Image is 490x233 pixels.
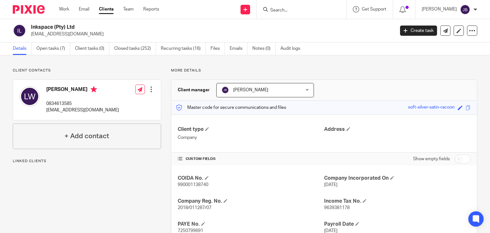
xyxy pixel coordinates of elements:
label: Show empty fields [413,156,450,162]
span: [DATE] [324,229,338,233]
h4: [PERSON_NAME] [46,86,119,94]
h4: PAYE No. [178,221,324,228]
h4: Payroll Date [324,221,471,228]
a: Reports [143,6,159,12]
span: [PERSON_NAME] [233,88,268,92]
h4: CUSTOM FIELDS [178,156,324,162]
img: svg%3E [13,24,26,37]
img: svg%3E [221,86,229,94]
div: soft-silver-satin-racoon [408,104,455,111]
h2: Inkspace (Pty) Ltd [31,24,319,31]
span: 9639381178 [324,206,350,210]
i: Primary [91,86,97,93]
h4: + Add contact [64,131,109,141]
p: [EMAIL_ADDRESS][DOMAIN_NAME] [31,31,390,37]
a: Team [123,6,134,12]
p: More details [171,68,477,73]
p: Master code for secure communications and files [176,104,286,111]
p: Linked clients [13,159,161,164]
h4: Company Incorporated On [324,175,471,182]
p: 0834613585 [46,101,119,107]
h4: Client type [178,126,324,133]
img: svg%3E [460,4,470,15]
a: Audit logs [280,42,305,55]
p: [PERSON_NAME] [422,6,457,12]
p: Company [178,134,324,141]
p: Client contacts [13,68,161,73]
span: 7250799691 [178,229,203,233]
a: Open tasks (7) [36,42,70,55]
a: Files [211,42,225,55]
a: Recurring tasks (16) [161,42,206,55]
a: Create task [400,26,437,36]
a: Details [13,42,32,55]
input: Search [270,8,327,13]
a: Client tasks (0) [75,42,109,55]
a: Clients [99,6,114,12]
h4: COIDA No. [178,175,324,182]
span: Get Support [362,7,386,11]
img: Pixie [13,5,45,14]
span: 990001138740 [178,183,208,187]
a: Emails [230,42,248,55]
span: [DATE] [324,183,338,187]
p: [EMAIL_ADDRESS][DOMAIN_NAME] [46,107,119,113]
span: 2018/011287/07 [178,206,212,210]
h4: Income Tax No. [324,198,471,205]
a: Work [59,6,69,12]
img: svg%3E [19,86,40,107]
a: Closed tasks (252) [114,42,156,55]
a: Email [79,6,89,12]
h3: Client manager [178,87,210,93]
a: Notes (0) [252,42,276,55]
h4: Address [324,126,471,133]
h4: Company Reg. No. [178,198,324,205]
